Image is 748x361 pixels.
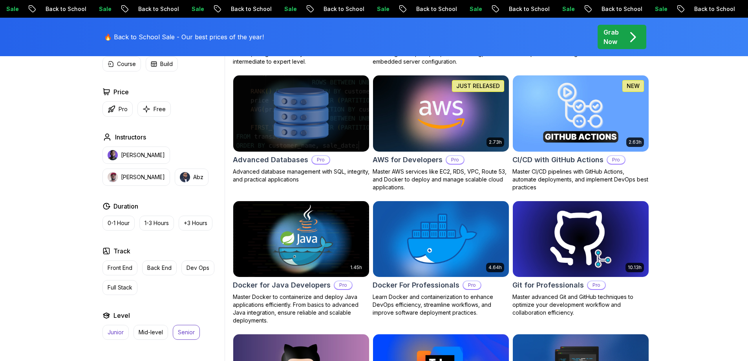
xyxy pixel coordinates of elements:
p: 0-1 Hour [108,219,130,227]
p: NEW [627,82,640,90]
p: Advanced database management with SQL, integrity, and practical applications [233,168,369,183]
p: [PERSON_NAME] [121,173,165,181]
img: Advanced Databases card [233,75,369,152]
p: Learn Docker and containerization to enhance DevOps efficiency, streamline workflows, and improve... [373,293,509,317]
p: [PERSON_NAME] [121,151,165,159]
p: Back to School [313,5,366,13]
img: CI/CD with GitHub Actions card [513,75,649,152]
button: Mid-level [134,325,168,340]
p: Full Stack [108,284,132,291]
p: Pro [335,281,352,289]
p: Back to School [684,5,737,13]
p: +3 Hours [184,219,207,227]
button: Course [102,57,141,71]
h2: Advanced Databases [233,154,308,165]
p: Pro [588,281,605,289]
p: Back to School [591,5,644,13]
a: CI/CD with GitHub Actions card2.63hNEWCI/CD with GitHub ActionsProMaster CI/CD pipelines with Git... [512,75,649,191]
p: Sale [552,5,577,13]
p: 1.45h [350,264,362,271]
button: Junior [102,325,129,340]
p: 2.63h [629,139,642,145]
p: Abz [193,173,203,181]
button: Pro [102,101,133,117]
p: Sale [274,5,299,13]
button: Build [146,57,178,71]
button: Dev Ops [181,260,214,275]
h2: Docker For Professionals [373,280,459,291]
a: Git for Professionals card10.13hGit for ProfessionalsProMaster advanced Git and GitHub techniques... [512,201,649,317]
button: Back End [142,260,177,275]
button: instructor imgAbz [175,169,208,186]
p: Grab Now [604,27,619,46]
img: instructor img [108,172,118,182]
h2: Docker for Java Developers [233,280,331,291]
p: Sale [366,5,391,13]
button: Senior [173,325,200,340]
p: Back to School [35,5,88,13]
h2: Level [113,311,130,320]
button: Free [137,101,171,117]
p: 2.73h [489,139,502,145]
a: AWS for Developers card2.73hJUST RELEASEDAWS for DevelopersProMaster AWS services like EC2, RDS, ... [373,75,509,191]
p: Free [154,105,166,113]
button: instructor img[PERSON_NAME] [102,169,170,186]
h2: Instructors [115,132,146,142]
p: Front End [108,264,132,272]
img: AWS for Developers card [373,75,509,152]
p: Pro [119,105,128,113]
button: 0-1 Hour [102,216,135,231]
a: Docker for Java Developers card1.45hDocker for Java DevelopersProMaster Docker to containerize an... [233,201,369,325]
p: Master AWS services like EC2, RDS, VPC, Route 53, and Docker to deploy and manage scalable cloud ... [373,168,509,191]
button: 1-3 Hours [139,216,174,231]
p: 1-3 Hours [144,219,169,227]
p: Pro [607,156,625,164]
p: JUST RELEASED [456,82,500,90]
p: Pro [463,281,481,289]
h2: Duration [113,202,138,211]
button: Front End [102,260,137,275]
button: +3 Hours [179,216,212,231]
p: Back End [147,264,172,272]
p: Back to School [406,5,459,13]
img: instructor img [180,172,190,182]
button: Full Stack [102,280,137,295]
button: instructor img[PERSON_NAME] [102,147,170,164]
p: Course [117,60,136,68]
img: Docker For Professionals card [373,201,509,277]
h2: CI/CD with GitHub Actions [512,154,604,165]
a: Docker For Professionals card4.64hDocker For ProfessionalsProLearn Docker and containerization to... [373,201,509,317]
p: Mid-level [139,328,163,336]
p: Sale [644,5,669,13]
p: Senior [178,328,195,336]
p: Back to School [220,5,274,13]
p: Master CI/CD pipelines with GitHub Actions, automate deployments, and implement DevOps best pract... [512,168,649,191]
a: Advanced Databases cardAdvanced DatabasesProAdvanced database management with SQL, integrity, and... [233,75,369,183]
p: Sale [459,5,484,13]
img: instructor img [108,150,118,160]
p: Master advanced Git and GitHub techniques to optimize your development workflow and collaboration... [512,293,649,317]
p: Junior [108,328,124,336]
h2: Price [113,87,129,97]
p: Master Docker to containerize and deploy Java applications efficiently. From basics to advanced J... [233,293,369,324]
p: Sale [88,5,113,13]
p: 🔥 Back to School Sale - Our best prices of the year! [104,32,264,42]
p: Pro [446,156,464,164]
p: Pro [312,156,329,164]
p: Back to School [498,5,552,13]
h2: Git for Professionals [512,280,584,291]
h2: Track [113,246,130,256]
p: 4.64h [488,264,502,271]
img: Docker for Java Developers card [233,201,369,277]
img: Git for Professionals card [513,201,649,277]
p: Dev Ops [187,264,209,272]
h2: AWS for Developers [373,154,443,165]
p: Back to School [128,5,181,13]
p: Build [160,60,173,68]
p: 10.13h [628,264,642,271]
p: Sale [181,5,206,13]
